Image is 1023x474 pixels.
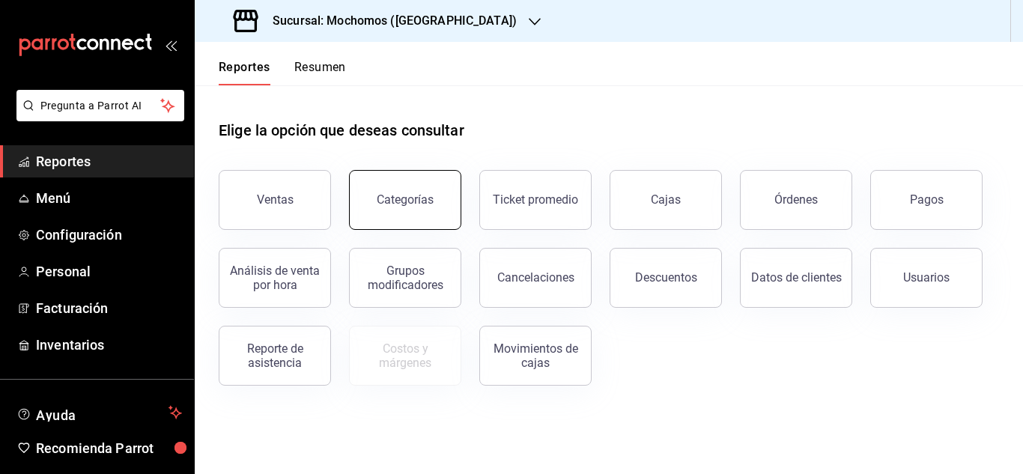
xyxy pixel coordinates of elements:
div: Análisis de venta por hora [228,264,321,292]
div: Grupos modificadores [359,264,452,292]
div: Descuentos [635,270,697,285]
div: Reporte de asistencia [228,341,321,370]
div: Movimientos de cajas [489,341,582,370]
button: open_drawer_menu [165,39,177,51]
div: Usuarios [903,270,950,285]
div: Datos de clientes [751,270,842,285]
div: Costos y márgenes [359,341,452,370]
span: Inventarios [36,335,182,355]
button: Datos de clientes [740,248,852,308]
div: Órdenes [774,192,818,207]
button: Usuarios [870,248,983,308]
button: Reportes [219,60,270,85]
div: Categorías [377,192,434,207]
button: Ventas [219,170,331,230]
span: Facturación [36,298,182,318]
button: Contrata inventarios para ver este reporte [349,326,461,386]
span: Personal [36,261,182,282]
div: Cajas [651,192,681,207]
button: Reporte de asistencia [219,326,331,386]
button: Resumen [294,60,346,85]
button: Órdenes [740,170,852,230]
button: Pagos [870,170,983,230]
button: Análisis de venta por hora [219,248,331,308]
span: Reportes [36,151,182,171]
a: Pregunta a Parrot AI [10,109,184,124]
span: Configuración [36,225,182,245]
button: Descuentos [610,248,722,308]
button: Movimientos de cajas [479,326,592,386]
h1: Elige la opción que deseas consultar [219,119,464,142]
button: Cancelaciones [479,248,592,308]
div: navigation tabs [219,60,346,85]
button: Cajas [610,170,722,230]
div: Ventas [257,192,294,207]
span: Recomienda Parrot [36,438,182,458]
h3: Sucursal: Mochomos ([GEOGRAPHIC_DATA]) [261,12,517,30]
div: Pagos [910,192,944,207]
button: Categorías [349,170,461,230]
div: Cancelaciones [497,270,574,285]
button: Grupos modificadores [349,248,461,308]
span: Ayuda [36,404,163,422]
span: Pregunta a Parrot AI [40,98,161,114]
div: Ticket promedio [493,192,578,207]
button: Ticket promedio [479,170,592,230]
button: Pregunta a Parrot AI [16,90,184,121]
span: Menú [36,188,182,208]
